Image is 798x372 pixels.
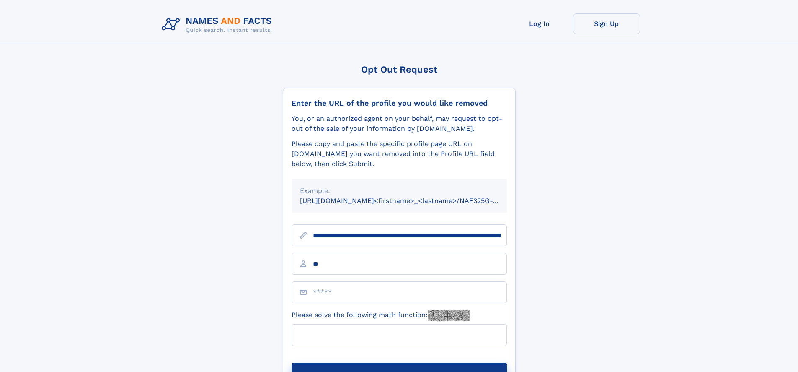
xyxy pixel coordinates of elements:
[506,13,573,34] a: Log In
[573,13,640,34] a: Sign Up
[158,13,279,36] img: Logo Names and Facts
[300,197,523,205] small: [URL][DOMAIN_NAME]<firstname>_<lastname>/NAF325G-xxxxxxxx
[292,139,507,169] div: Please copy and paste the specific profile page URL on [DOMAIN_NAME] you want removed into the Pr...
[283,64,516,75] div: Opt Out Request
[292,114,507,134] div: You, or an authorized agent on your behalf, may request to opt-out of the sale of your informatio...
[300,186,498,196] div: Example:
[292,99,507,108] div: Enter the URL of the profile you would like removed
[292,310,470,321] label: Please solve the following math function:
